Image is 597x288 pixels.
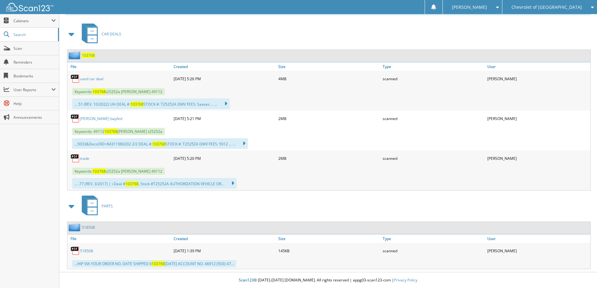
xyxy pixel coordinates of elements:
[78,22,121,46] a: CAR DEALS
[152,261,165,266] span: 103768
[13,60,56,65] span: Reminders
[72,178,237,189] div: ... .77 (REV. 3/2017) | i Deal # , Stock #T25252A AUTHORIZATION VEHICLE OR...
[80,116,122,121] a: [PERSON_NAME] bayfed
[92,169,106,174] span: 103768
[511,5,582,9] span: Chevrolet of [GEOGRAPHIC_DATA]
[13,73,56,79] span: Bookmarks
[381,72,486,85] div: scanned
[71,74,80,83] img: PDF.png
[172,62,277,71] a: Created
[130,102,144,107] span: 103768
[104,129,118,134] span: 103768
[6,3,53,11] img: scan123-logo-white.svg
[277,62,381,71] a: Size
[72,88,165,95] span: Keywords: t25252a [PERSON_NAME] 49112
[172,152,277,165] div: [DATE] 5:20 PM
[394,277,417,283] a: Privacy Policy
[277,72,381,85] div: 4MB
[452,5,487,9] span: [PERSON_NAME]
[82,53,95,58] a: 103768
[381,112,486,125] div: scanned
[152,141,165,147] span: 103768
[67,234,172,243] a: File
[82,225,95,230] a: 518508
[71,154,80,163] img: PDF.png
[13,101,56,106] span: Help
[172,244,277,257] div: [DATE] 1:39 PM
[69,223,82,231] img: folder2.png
[381,152,486,165] div: scanned
[72,168,165,175] span: Keywords: t25252a [PERSON_NAME] 49112
[13,46,56,51] span: Scan
[72,128,165,135] span: Keywords: 49112 [PERSON_NAME] t25252a
[172,234,277,243] a: Created
[13,87,51,92] span: User Reports
[381,62,486,71] a: Type
[78,194,113,218] a: PARTS
[71,246,80,255] img: PDF.png
[277,112,381,125] div: 2MB
[80,156,89,161] a: trade
[102,31,121,37] span: CAR DEALS
[80,248,93,254] a: 518508
[486,72,590,85] div: [PERSON_NAME]
[277,234,381,243] a: Size
[566,258,597,288] iframe: Chat Widget
[486,152,590,165] div: [PERSON_NAME]
[67,62,172,71] a: File
[239,277,254,283] span: Scan123
[92,89,106,94] span: 103768
[486,62,590,71] a: User
[277,244,381,257] div: 145KB
[72,260,236,267] div: ...HIP VIA YOUR ORDER NO. DATE SHIPPED 6 [DATE] ACCOUNT NO. 46912 (503) 47...
[69,51,82,59] img: folder2.png
[125,181,139,186] span: 103768
[486,112,590,125] div: [PERSON_NAME]
[102,203,113,209] span: PARTS
[59,273,597,288] div: © [DATE]-[DATE] [DOMAIN_NAME]. All rights reserved | appg03-scan123-com |
[381,234,486,243] a: Type
[172,72,277,85] div: [DATE] 5:26 PM
[172,112,277,125] div: [DATE] 5:21 PM
[277,152,381,165] div: 2MB
[72,98,230,109] div: ... 51 (REV. 10/2022) UH DEAL #: STOCK #: T25252A DMV FEES: Saases ... ...
[80,76,103,81] a: used car deal
[486,244,590,257] div: [PERSON_NAME]
[71,114,80,123] img: PDF.png
[13,115,56,120] span: Announcements
[13,18,51,24] span: Cabinets
[72,138,248,149] div: ...5033&DecoOID=84311980202 2/2 DEAL #: STOCK #: T2525ZA DMV FEES: 5912 ... ...
[13,32,55,37] span: Search
[381,244,486,257] div: scanned
[486,234,590,243] a: User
